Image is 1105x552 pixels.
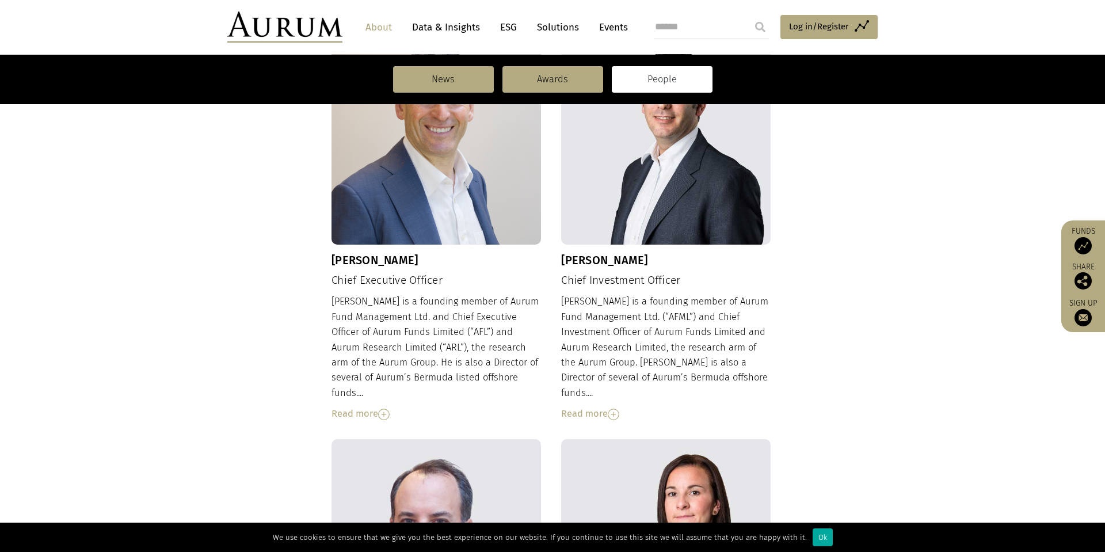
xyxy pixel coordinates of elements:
div: Ok [813,528,833,546]
a: People [612,66,712,93]
img: Aurum [227,12,342,43]
h3: [PERSON_NAME] [561,253,771,267]
a: Awards [502,66,603,93]
a: Solutions [531,17,585,38]
img: Read More [608,409,619,420]
div: Read more [561,406,771,421]
h3: [PERSON_NAME] [331,253,541,267]
h4: Chief Investment Officer [561,274,771,287]
a: About [360,17,398,38]
a: Sign up [1067,298,1099,326]
a: Data & Insights [406,17,486,38]
div: Read more [331,406,541,421]
span: Log in/Register [789,20,849,33]
a: ESG [494,17,523,38]
div: Share [1067,263,1099,290]
a: Funds [1067,226,1099,254]
input: Submit [749,16,772,39]
img: Sign up to our newsletter [1074,309,1092,326]
a: News [393,66,494,93]
img: Share this post [1074,272,1092,290]
div: [PERSON_NAME] is a founding member of Aurum Fund Management Ltd. (“AFML”) and Chief Investment Of... [561,294,771,421]
img: Access Funds [1074,237,1092,254]
div: [PERSON_NAME] is a founding member of Aurum Fund Management Ltd. and Chief Executive Officer of A... [331,294,541,421]
a: Events [593,17,628,38]
img: Read More [378,409,390,420]
a: Log in/Register [780,15,878,39]
h4: Chief Executive Officer [331,274,541,287]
